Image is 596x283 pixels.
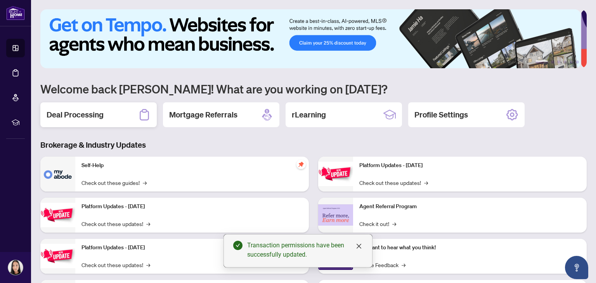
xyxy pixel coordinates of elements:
[392,219,396,228] span: →
[402,261,405,269] span: →
[143,178,147,187] span: →
[81,202,303,211] p: Platform Updates - [DATE]
[359,202,580,211] p: Agent Referral Program
[81,219,150,228] a: Check out these updates!→
[40,157,75,192] img: Self-Help
[40,140,587,150] h3: Brokerage & Industry Updates
[570,60,573,64] button: 5
[40,9,581,68] img: Slide 0
[356,243,362,249] span: close
[318,162,353,186] img: Platform Updates - June 23, 2025
[551,60,554,64] button: 2
[81,161,303,170] p: Self-Help
[576,60,579,64] button: 6
[535,60,548,64] button: 1
[359,178,428,187] a: Check out these updates!→
[47,109,104,120] h2: Deal Processing
[146,261,150,269] span: →
[6,6,25,20] img: logo
[292,109,326,120] h2: rLearning
[247,241,363,259] div: Transaction permissions have been successfully updated.
[563,60,567,64] button: 4
[296,160,306,169] span: pushpin
[359,261,405,269] a: Leave Feedback→
[355,242,363,250] a: Close
[8,260,23,275] img: Profile Icon
[81,261,150,269] a: Check out these updates!→
[414,109,468,120] h2: Profile Settings
[40,203,75,227] img: Platform Updates - September 16, 2025
[146,219,150,228] span: →
[557,60,560,64] button: 3
[169,109,237,120] h2: Mortgage Referrals
[359,243,580,252] p: We want to hear what you think!
[81,178,147,187] a: Check out these guides!→
[359,161,580,170] p: Platform Updates - [DATE]
[359,219,396,228] a: Check it out!→
[565,256,588,279] button: Open asap
[233,241,243,250] span: check-circle
[424,178,428,187] span: →
[318,204,353,226] img: Agent Referral Program
[40,81,587,96] h1: Welcome back [PERSON_NAME]! What are you working on [DATE]?
[81,243,303,252] p: Platform Updates - [DATE]
[40,244,75,268] img: Platform Updates - July 21, 2025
